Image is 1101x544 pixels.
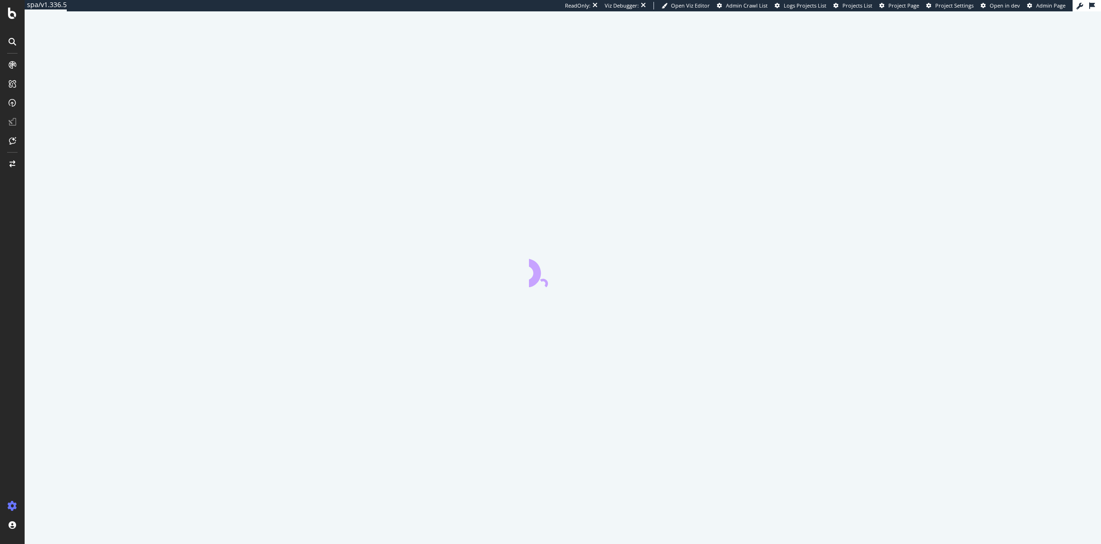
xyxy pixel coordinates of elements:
[842,2,872,9] span: Projects List
[775,2,826,9] a: Logs Projects List
[784,2,826,9] span: Logs Projects List
[605,2,639,9] div: Viz Debugger:
[1027,2,1065,9] a: Admin Page
[935,2,974,9] span: Project Settings
[529,253,597,287] div: animation
[662,2,710,9] a: Open Viz Editor
[1036,2,1065,9] span: Admin Page
[879,2,919,9] a: Project Page
[717,2,768,9] a: Admin Crawl List
[926,2,974,9] a: Project Settings
[833,2,872,9] a: Projects List
[565,2,591,9] div: ReadOnly:
[981,2,1020,9] a: Open in dev
[726,2,768,9] span: Admin Crawl List
[671,2,710,9] span: Open Viz Editor
[888,2,919,9] span: Project Page
[990,2,1020,9] span: Open in dev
